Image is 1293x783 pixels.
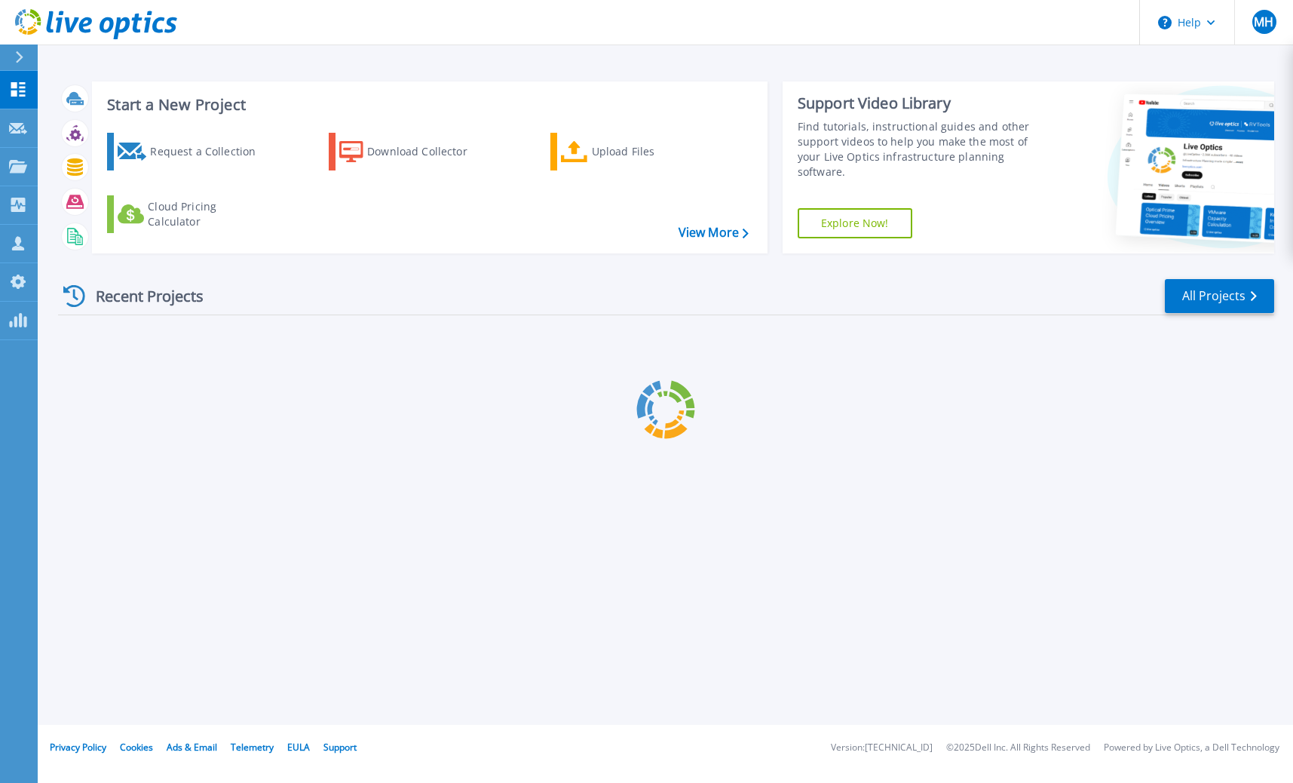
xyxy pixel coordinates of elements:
span: MH [1254,16,1273,28]
div: Find tutorials, instructional guides and other support videos to help you make the most of your L... [798,119,1046,180]
a: Request a Collection [107,133,275,170]
a: Ads & Email [167,741,217,754]
div: Support Video Library [798,94,1046,113]
a: EULA [287,741,310,754]
a: View More [679,226,749,240]
a: Telemetry [231,741,274,754]
a: Cloud Pricing Calculator [107,195,275,233]
a: Privacy Policy [50,741,106,754]
a: Upload Files [550,133,719,170]
div: Request a Collection [150,137,271,167]
li: Powered by Live Optics, a Dell Technology [1104,743,1279,753]
div: Cloud Pricing Calculator [148,199,268,229]
a: Explore Now! [798,208,912,238]
a: All Projects [1165,279,1274,313]
li: Version: [TECHNICAL_ID] [831,743,933,753]
div: Upload Files [592,137,712,167]
a: Support [323,741,357,754]
a: Cookies [120,741,153,754]
div: Recent Projects [58,278,224,315]
a: Download Collector [329,133,497,170]
div: Download Collector [367,137,488,167]
li: © 2025 Dell Inc. All Rights Reserved [946,743,1090,753]
h3: Start a New Project [107,97,748,113]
